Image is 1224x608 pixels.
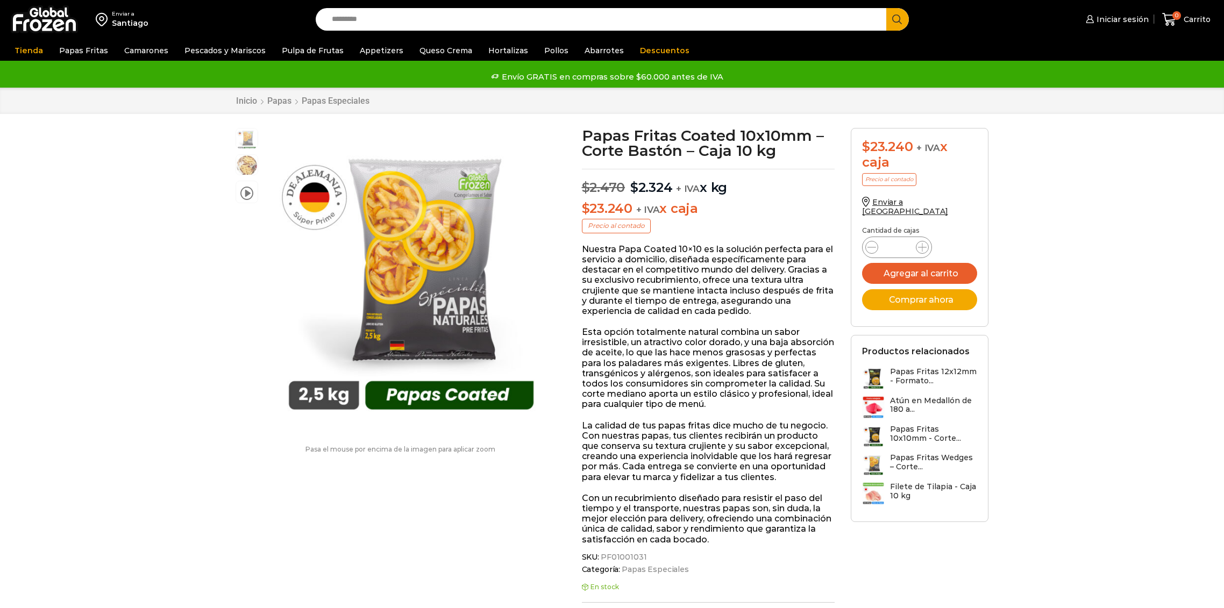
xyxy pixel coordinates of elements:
[582,420,835,482] p: La calidad de tus papas fritas dice mucho de tu negocio. Con nuestras papas, tus clientes recibir...
[890,453,977,471] h3: Papas Fritas Wedges – Corte...
[862,173,916,186] p: Precio al contado
[582,128,835,158] h1: Papas Fritas Coated 10x10mm – Corte Bastón – Caja 10 kg
[582,493,835,545] p: Con un recubrimiento diseñado para resistir el paso del tiempo y el transporte, nuestras papas so...
[267,96,292,106] a: Papas
[630,180,638,195] span: $
[9,40,48,61] a: Tienda
[890,367,977,385] h3: Papas Fritas 12x12mm - Formato...
[236,446,566,453] p: Pasa el mouse por encima de la imagen para aplicar zoom
[264,128,559,423] img: coated
[582,565,835,574] span: Categoría:
[582,180,590,195] span: $
[112,10,148,18] div: Enviar a
[483,40,533,61] a: Hortalizas
[112,18,148,28] div: Santiago
[582,583,835,591] p: En stock
[862,227,977,234] p: Cantidad de cajas
[636,204,660,215] span: + IVA
[862,139,870,154] span: $
[887,240,907,255] input: Product quantity
[1181,14,1211,25] span: Carrito
[276,40,349,61] a: Pulpa de Frutas
[582,219,651,233] p: Precio al contado
[582,244,835,316] p: Nuestra Papa Coated 10×10 es la solución perfecta para el servicio a domicilio, diseñada específi...
[1083,9,1149,30] a: Iniciar sesión
[582,553,835,562] span: SKU:
[676,183,700,194] span: + IVA
[179,40,271,61] a: Pescados y Mariscos
[414,40,478,61] a: Queso Crema
[890,396,977,414] h3: Atún en Medallón de 180 a...
[862,263,977,284] button: Agregar al carrito
[890,482,977,500] h3: Filete de Tilapia - Caja 10 kg
[890,425,977,443] h3: Papas Fritas 10x10mm - Corte...
[862,425,977,448] a: Papas Fritas 10x10mm - Corte...
[862,139,977,170] div: x caja
[1172,11,1181,20] span: 0
[916,142,940,153] span: + IVA
[582,169,835,196] p: x kg
[579,40,629,61] a: Abarrotes
[582,327,835,410] p: Esta opción totalmente natural combina un sabor irresistible, un atractivo color dorado, y una ba...
[635,40,695,61] a: Descuentos
[96,10,112,28] img: address-field-icon.svg
[236,155,258,176] span: 10×10
[236,128,258,150] span: coated
[862,139,913,154] bdi: 23.240
[301,96,370,106] a: Papas Especiales
[582,180,625,195] bdi: 2.470
[1094,14,1149,25] span: Iniciar sesión
[862,289,977,310] button: Comprar ahora
[1159,7,1213,32] a: 0 Carrito
[264,128,559,423] div: 1 / 3
[119,40,174,61] a: Camarones
[582,201,590,216] span: $
[630,180,673,195] bdi: 2.324
[862,482,977,505] a: Filete de Tilapia - Caja 10 kg
[54,40,113,61] a: Papas Fritas
[862,346,970,356] h2: Productos relacionados
[862,453,977,476] a: Papas Fritas Wedges – Corte...
[582,201,835,217] p: x caja
[886,8,909,31] button: Search button
[862,197,948,216] a: Enviar a [GEOGRAPHIC_DATA]
[862,367,977,390] a: Papas Fritas 12x12mm - Formato...
[582,201,632,216] bdi: 23.240
[862,396,977,419] a: Atún en Medallón de 180 a...
[599,553,647,562] span: PF01001031
[539,40,574,61] a: Pollos
[236,96,258,106] a: Inicio
[354,40,409,61] a: Appetizers
[620,565,689,574] a: Papas Especiales
[236,96,370,106] nav: Breadcrumb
